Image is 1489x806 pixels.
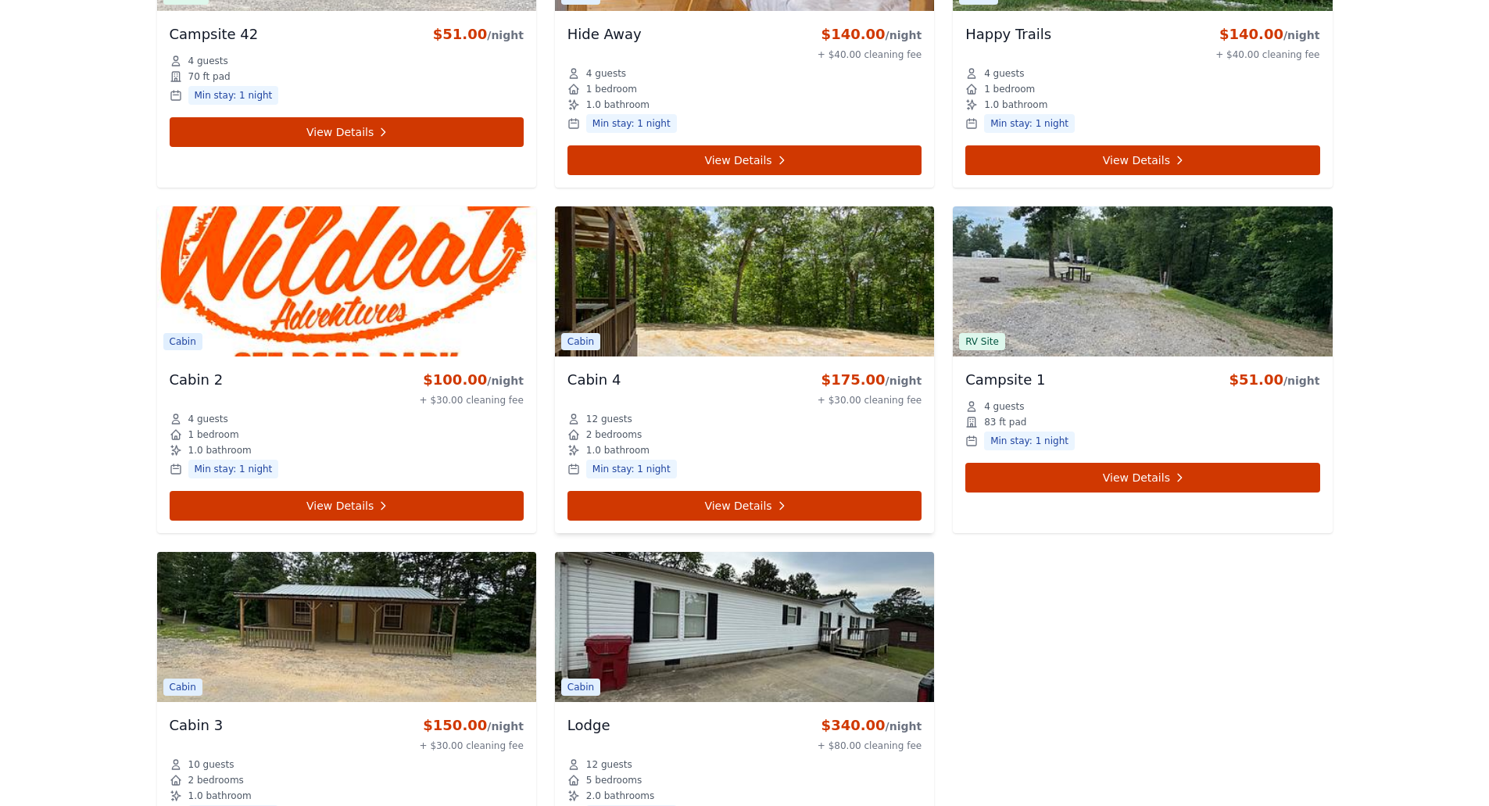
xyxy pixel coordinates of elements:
div: $100.00 [420,369,524,391]
span: 4 guests [984,400,1024,413]
div: + $30.00 cleaning fee [818,394,922,407]
span: Min stay: 1 night [586,114,677,133]
span: 1.0 bathroom [984,99,1047,111]
span: 1.0 bathroom [188,790,252,802]
span: /night [886,720,922,733]
a: View Details [567,491,922,521]
span: /night [886,374,922,387]
span: /night [487,374,524,387]
span: /night [487,29,524,41]
span: 12 guests [586,413,632,425]
h3: Cabin 3 [170,715,224,736]
span: 1 bedroom [586,83,637,95]
span: /night [886,29,922,41]
span: 1.0 bathroom [188,444,252,457]
span: Cabin [163,333,202,350]
div: + $30.00 cleaning fee [420,394,524,407]
span: RV Site [959,333,1005,350]
span: 1.0 bathroom [586,99,650,111]
span: 2 bedrooms [586,428,642,441]
img: Cabin 2 [157,206,536,356]
img: Campsite 1 [953,206,1332,356]
div: $175.00 [818,369,922,391]
span: 70 ft pad [188,70,231,83]
h3: Campsite 42 [170,23,259,45]
h3: Cabin 2 [170,369,224,391]
span: Min stay: 1 night [586,460,677,478]
span: /night [487,720,524,733]
span: 4 guests [586,67,626,80]
span: 12 guests [586,758,632,771]
div: $51.00 [1229,369,1319,391]
span: Min stay: 1 night [188,86,279,105]
a: View Details [965,463,1319,493]
div: $340.00 [818,715,922,736]
span: 83 ft pad [984,416,1026,428]
img: Lodge [555,552,934,702]
span: Cabin [561,679,600,696]
img: Cabin 4 [555,206,934,356]
a: View Details [965,145,1319,175]
span: 1 bedroom [984,83,1035,95]
a: View Details [170,117,524,147]
img: Cabin 3 [157,552,536,702]
span: 5 bedrooms [586,774,642,786]
h3: Hide Away [567,23,642,45]
span: 1 bedroom [188,428,239,441]
h3: Campsite 1 [965,369,1045,391]
span: Cabin [163,679,202,696]
span: /night [1283,29,1320,41]
div: $140.00 [1215,23,1319,45]
span: 1.0 bathroom [586,444,650,457]
span: Min stay: 1 night [984,432,1075,450]
span: 4 guests [188,413,228,425]
div: $51.00 [433,23,524,45]
a: View Details [170,491,524,521]
div: + $40.00 cleaning fee [1215,48,1319,61]
div: + $80.00 cleaning fee [818,740,922,752]
span: 4 guests [984,67,1024,80]
span: 2.0 bathrooms [586,790,654,802]
div: $150.00 [420,715,524,736]
span: 2 bedrooms [188,774,244,786]
div: $140.00 [818,23,922,45]
h3: Happy Trails [965,23,1051,45]
span: Min stay: 1 night [188,460,279,478]
span: 10 guests [188,758,234,771]
a: View Details [567,145,922,175]
span: /night [1283,374,1320,387]
span: Min stay: 1 night [984,114,1075,133]
span: Cabin [561,333,600,350]
h3: Cabin 4 [567,369,621,391]
div: + $40.00 cleaning fee [818,48,922,61]
div: + $30.00 cleaning fee [420,740,524,752]
h3: Lodge [567,715,610,736]
span: 4 guests [188,55,228,67]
